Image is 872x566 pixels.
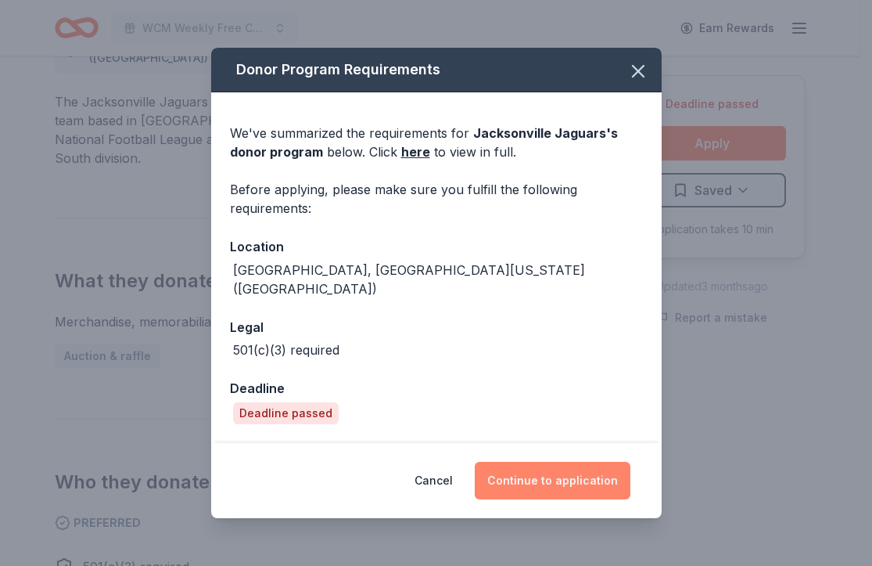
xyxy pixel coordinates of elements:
div: [GEOGRAPHIC_DATA], [GEOGRAPHIC_DATA][US_STATE] ([GEOGRAPHIC_DATA]) [233,261,643,298]
div: Deadline passed [233,402,339,424]
a: here [401,142,430,161]
div: We've summarized the requirements for below. Click to view in full. [230,124,643,161]
button: Continue to application [475,462,630,499]
div: Donor Program Requirements [211,48,662,92]
div: Deadline [230,378,643,398]
div: Legal [230,317,643,337]
div: Location [230,236,643,257]
div: 501(c)(3) required [233,341,339,359]
button: Cancel [414,462,453,499]
div: Before applying, please make sure you fulfill the following requirements: [230,180,643,218]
